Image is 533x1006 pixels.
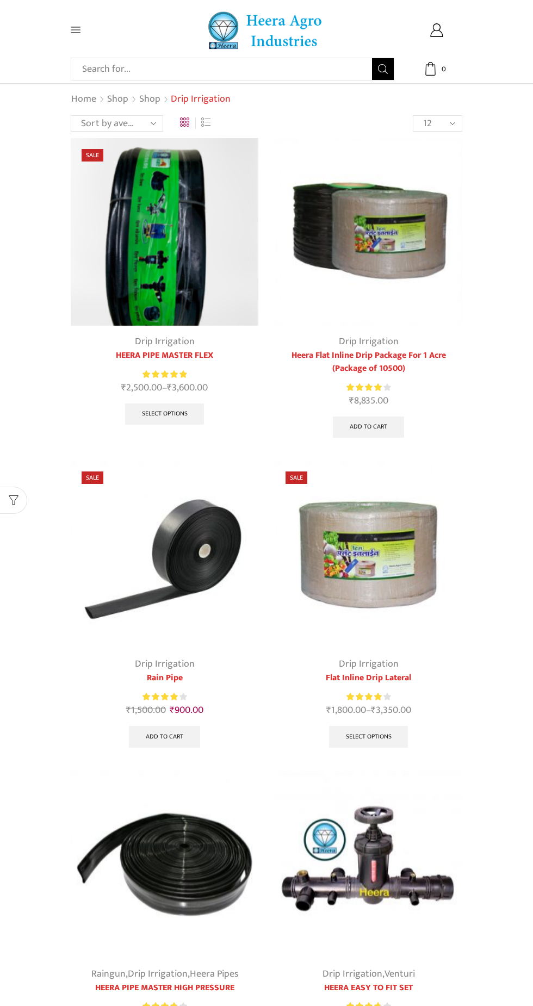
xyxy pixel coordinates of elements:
[91,966,126,982] a: Raingun
[71,138,258,326] img: Heera Gold Krushi Pipe Black
[339,333,399,350] a: Drip Irrigation
[139,92,161,107] a: Shop
[372,58,394,80] button: Search button
[339,656,399,672] a: Drip Irrigation
[121,380,126,396] span: ₹
[142,691,179,703] span: Rated out of 5
[323,966,382,982] a: Drip Irrigation
[190,966,238,982] a: Heera Pipes
[142,369,187,380] span: Rated out of 5
[349,393,354,409] span: ₹
[71,115,163,132] select: Shop order
[71,461,258,648] img: Heera Rain Pipe
[326,702,366,718] bdi: 1,800.00
[71,381,258,395] span: –
[82,471,103,484] span: Sale
[333,417,404,438] a: Add to cart: “Heera Flat Inline Drip Package For 1 Acre (Package of 10500)”
[286,471,307,484] span: Sale
[121,380,162,396] bdi: 2,500.00
[371,702,376,718] span: ₹
[170,702,175,718] span: ₹
[107,92,129,107] a: Shop
[326,702,331,718] span: ₹
[167,380,208,396] bdi: 3,600.00
[82,149,103,162] span: Sale
[129,726,200,748] a: Add to cart: “Rain Pipe”
[71,92,97,107] a: Home
[275,461,462,648] img: Flat Inline Drip Lateral
[126,702,131,718] span: ₹
[142,691,187,703] div: Rated 4.13 out of 5
[71,967,258,982] div: , ,
[275,349,462,375] a: Heera Flat Inline Drip Package For 1 Acre (Package of 10500)
[135,333,195,350] a: Drip Irrigation
[346,382,391,393] div: Rated 4.21 out of 5
[128,966,188,982] a: Drip Irrigation
[275,967,462,982] div: ,
[135,656,195,672] a: Drip Irrigation
[275,703,462,718] span: –
[71,771,258,958] img: Heera Flex Pipe
[411,62,462,76] a: 0
[142,369,187,380] div: Rated 5.00 out of 5
[329,726,408,748] a: Select options for “Flat Inline Drip Lateral”
[126,702,166,718] bdi: 1,500.00
[170,702,203,718] bdi: 900.00
[346,691,382,703] span: Rated out of 5
[171,94,231,105] h1: Drip Irrigation
[346,382,383,393] span: Rated out of 5
[385,966,415,982] a: Venturi
[71,92,231,107] nav: Breadcrumb
[275,672,462,685] a: Flat Inline Drip Lateral
[167,380,172,396] span: ₹
[125,403,204,425] a: Select options for “HEERA PIPE MASTER FLEX”
[438,64,449,74] span: 0
[71,982,258,995] a: HEERA PIPE MASTER HIGH PRESSURE
[346,691,391,703] div: Rated 4.00 out of 5
[77,58,372,80] input: Search for...
[275,771,462,958] img: Heera Easy To Fit Set
[71,349,258,362] a: HEERA PIPE MASTER FLEX
[275,982,462,995] a: HEERA EASY TO FIT SET
[71,672,258,685] a: Rain Pipe
[349,393,388,409] bdi: 8,835.00
[275,138,462,326] img: Flat Inline
[371,702,411,718] bdi: 3,350.00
